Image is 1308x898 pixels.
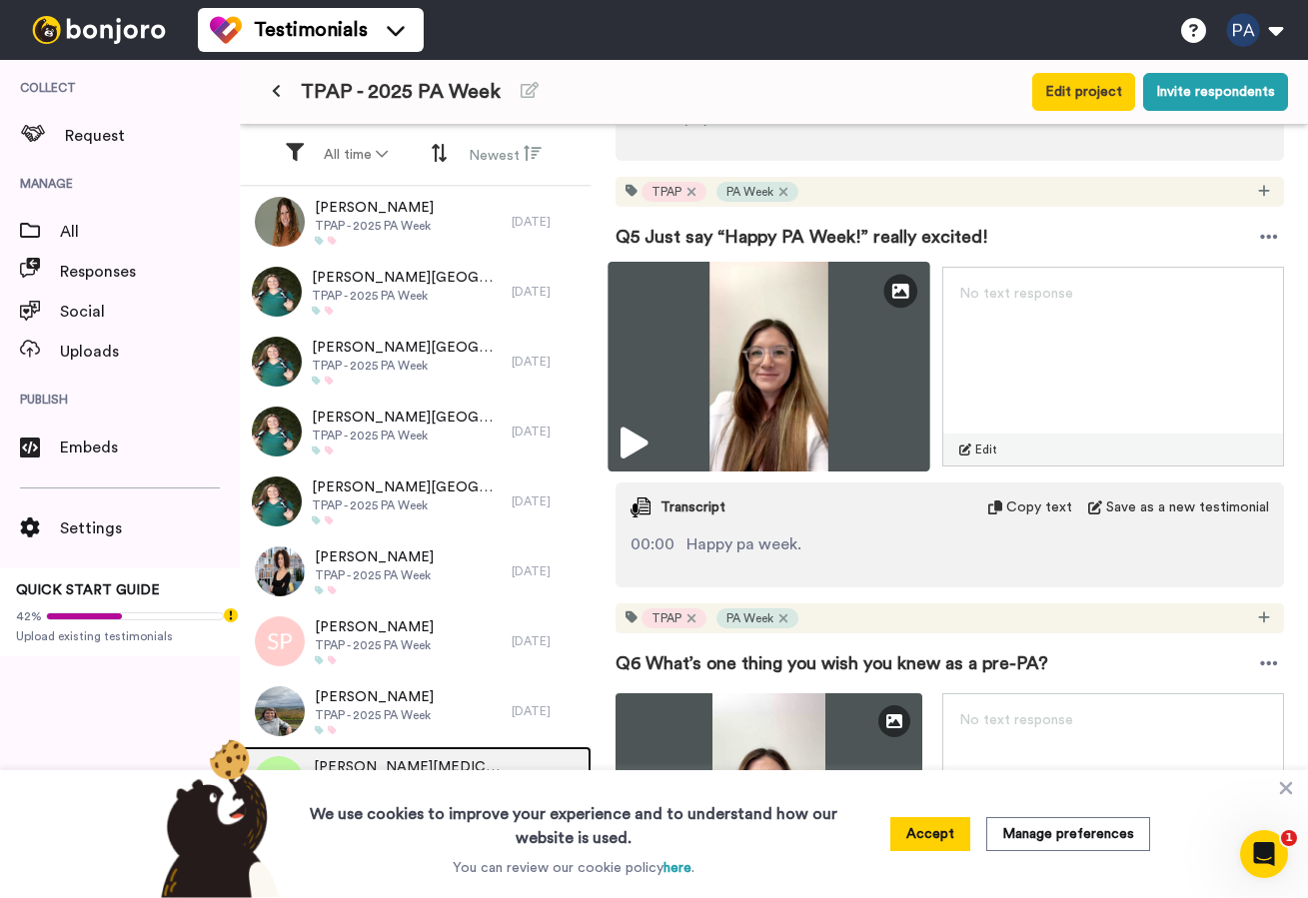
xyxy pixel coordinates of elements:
img: bear-with-cookie.png [143,738,291,898]
span: TPAP - 2025 PA Week [315,218,434,234]
div: [DATE] [512,563,582,579]
img: df038018-c642-4fb7-8bef-09691266a70d.jpeg [255,546,305,596]
span: TPAP - 2025 PA Week [301,78,501,106]
img: 5f4f570a-aadd-44ec-a457-877538064eed-thumbnail_full-1759504669.jpg [616,693,922,893]
button: Accept [890,817,970,851]
span: TPAP - 2025 PA Week [312,288,502,304]
img: bj-logo-header-white.svg [24,16,174,44]
span: 00:00 [631,532,674,556]
a: [PERSON_NAME]TPAP - 2025 PA Week[DATE] [240,187,592,257]
a: [PERSON_NAME]TPAP - 2025 PA Week[DATE] [240,536,592,606]
img: 828edc24-11c2-482a-ae2f-31af0225efdc.jpeg [252,407,302,456]
a: here [663,861,691,875]
span: Uploads [60,340,240,364]
button: Manage preferences [986,817,1150,851]
img: f506cbc6-c4d0-442b-baaa-d2f70513acdb.jpeg [255,686,305,736]
span: [PERSON_NAME][GEOGRAPHIC_DATA][PERSON_NAME] [312,338,502,358]
span: [PERSON_NAME] [315,198,434,218]
span: All [60,220,240,244]
span: 42% [16,608,42,624]
span: TPAP - 2025 PA Week [315,707,434,723]
span: 1 [1281,830,1297,846]
button: All time [312,137,400,173]
a: [PERSON_NAME]TPAP - 2025 PA Week[DATE] [240,606,592,676]
button: Edit project [1032,73,1135,111]
img: 828edc24-11c2-482a-ae2f-31af0225efdc.jpeg [252,267,302,317]
div: [DATE] [512,214,582,230]
div: [DATE] [512,703,582,719]
a: [PERSON_NAME][GEOGRAPHIC_DATA][PERSON_NAME]TPAP - 2025 PA Week[DATE] [240,327,592,397]
span: Q6 What’s one thing you wish you knew as a pre-PA? [616,649,1048,677]
span: TPAP - 2025 PA Week [312,497,502,513]
span: No text response [959,287,1073,301]
h3: We use cookies to improve your experience and to understand how our website is used. [290,790,857,850]
a: [PERSON_NAME][GEOGRAPHIC_DATA][PERSON_NAME]TPAP - 2025 PA Week[DATE] [240,257,592,327]
a: [PERSON_NAME][MEDICAL_DATA]TPAP - 2025 PA Week[DATE] [240,746,592,816]
span: PA Week [726,610,773,626]
span: TPAP [652,610,681,626]
span: Transcript [660,497,725,517]
div: Tooltip anchor [222,606,240,624]
span: QUICK START GUIDE [16,583,160,597]
span: Edit [975,442,997,457]
span: [PERSON_NAME][GEOGRAPHIC_DATA][PERSON_NAME] [312,408,502,428]
img: sp.png [255,616,305,666]
img: 8d37577f-f150-4295-8149-37672134a21e.jpeg [255,197,305,247]
iframe: Intercom live chat [1240,830,1288,878]
span: TPAP - 2025 PA Week [315,567,434,583]
div: [DATE] [512,354,582,370]
span: TPAP - 2025 PA Week [312,358,502,374]
span: Save as a new testimonial [1106,497,1269,517]
span: [PERSON_NAME][GEOGRAPHIC_DATA][PERSON_NAME] [312,477,502,497]
img: eab28f50-6849-45a9-b0df-217516e4fdb1-thumbnail_full-1759504589.jpg [608,262,929,471]
span: Testimonials [254,16,368,44]
span: Happy pa week. [686,532,801,556]
span: TPAP - 2025 PA Week [312,428,502,444]
a: [PERSON_NAME][GEOGRAPHIC_DATA][PERSON_NAME]TPAP - 2025 PA Week[DATE] [240,466,592,536]
span: No text response [959,713,1073,727]
span: Settings [60,516,240,540]
span: TPAP - 2025 PA Week [315,637,434,653]
div: [DATE] [512,424,582,440]
button: Invite respondents [1143,73,1288,111]
span: [PERSON_NAME] [315,617,434,637]
span: Responses [60,260,240,284]
span: [PERSON_NAME][GEOGRAPHIC_DATA][PERSON_NAME] [312,268,502,288]
span: [PERSON_NAME] [315,547,434,567]
p: You can review our cookie policy . [453,858,694,878]
span: Copy text [1006,497,1072,517]
div: [DATE] [512,284,582,300]
span: Upload existing testimonials [16,628,224,644]
a: [PERSON_NAME]TPAP - 2025 PA Week[DATE] [240,676,592,746]
span: Social [60,300,240,324]
span: PA Week [726,184,773,200]
span: Embeds [60,436,240,459]
img: 828edc24-11c2-482a-ae2f-31af0225efdc.jpeg [252,476,302,526]
img: tm-color.svg [210,14,242,46]
span: [PERSON_NAME][MEDICAL_DATA] [314,757,502,777]
a: [PERSON_NAME][GEOGRAPHIC_DATA][PERSON_NAME]TPAP - 2025 PA Week[DATE] [240,397,592,466]
div: [DATE] [512,633,582,649]
span: TPAP [652,184,681,200]
div: [DATE] [512,493,582,509]
span: Q5 Just say “Happy PA Week!” really excited! [616,223,988,251]
span: [PERSON_NAME] [315,687,434,707]
button: Newest [457,136,554,174]
span: Request [65,124,240,148]
img: transcript.svg [631,497,651,517]
img: 828edc24-11c2-482a-ae2f-31af0225efdc.jpeg [252,337,302,387]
